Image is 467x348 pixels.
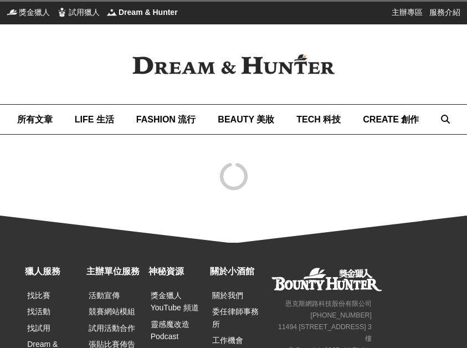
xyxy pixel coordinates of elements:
[392,7,423,18] a: 主辦專區
[27,324,50,332] a: 找試用
[89,307,135,316] a: 競賽網站模組
[27,307,50,316] a: 找活動
[151,291,199,312] a: 獎金獵人 YouTube 頻道
[89,324,135,332] a: 試用活動合作
[119,7,178,18] span: Dream & Hunter
[148,265,204,278] div: 神秘資源
[296,115,341,124] span: TECH 科技
[210,265,266,278] div: 關於小酒館
[311,311,372,319] small: [PHONE_NUMBER]
[106,7,117,18] img: Dream & Hunter
[136,105,196,134] a: FASHION 流行
[106,7,178,18] a: Dream & HunterDream & Hunter
[7,7,18,18] img: 獎金獵人
[212,307,259,328] a: 委任律師事務所
[363,115,419,124] span: CREATE 創作
[27,291,50,300] a: 找比賽
[86,265,142,278] div: 主辦單位服務
[271,268,382,291] a: 獎金獵人
[212,291,243,300] a: 關於我們
[57,7,68,18] img: 試用獵人
[75,115,114,124] span: LIFE 生活
[218,115,274,124] span: BEAUTY 美妝
[151,320,189,341] a: 靈感魔改造 Podcast
[57,7,100,18] a: 試用獵人試用獵人
[120,42,347,86] img: Dream & Hunter
[75,105,114,134] a: LIFE 生活
[69,7,100,18] span: 試用獵人
[429,7,460,18] a: 服務介紹
[285,300,372,308] small: 恩克斯網路科技股份有限公司
[25,265,81,278] div: 獵人服務
[278,323,372,342] small: 11494 [STREET_ADDRESS] 3 樓
[218,105,274,134] a: BEAUTY 美妝
[89,291,120,300] a: 活動宣傳
[7,7,50,18] a: 獎金獵人獎金獵人
[363,105,419,134] a: CREATE 創作
[17,115,53,124] span: 所有文章
[136,115,196,124] span: FASHION 流行
[19,7,50,18] span: 獎金獵人
[17,105,53,134] a: 所有文章
[212,336,243,345] a: 工作機會
[296,105,341,134] a: TECH 科技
